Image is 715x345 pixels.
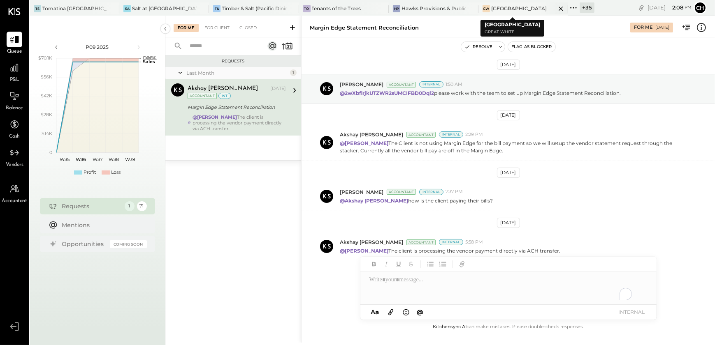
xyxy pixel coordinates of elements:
[340,81,383,88] span: [PERSON_NAME]
[340,247,560,254] p: The client is processing the vendor payment directly via ACH transfer.
[310,24,419,32] div: Margin Edge Statement Reconciliation
[694,1,707,14] button: Ch
[0,60,28,84] a: P&L
[508,42,555,52] button: Flag as Blocker
[2,198,27,205] span: Accountant
[387,189,416,195] div: Accountant
[137,201,147,211] div: 71
[425,259,436,269] button: Unordered List
[62,240,106,248] div: Opportunities
[188,85,258,93] div: Akshay [PERSON_NAME]
[193,114,286,131] div: The client is processing the vendor payment directly via ACH transfer.
[63,44,132,51] div: P09 2025
[0,88,28,112] a: Balance
[93,156,102,162] text: W37
[109,156,119,162] text: W38
[340,90,621,97] p: please work with the team to set up Margin Edge Statement Reconciliation.
[0,32,28,55] a: Queue
[6,161,23,169] span: Vendors
[38,55,52,61] text: $70.1K
[437,259,448,269] button: Ordered List
[7,48,22,55] span: Queue
[340,239,403,246] span: Akshay [PERSON_NAME]
[312,5,361,12] div: Tenants of the Trees
[446,189,463,195] span: 7:37 PM
[143,59,155,64] text: Sales
[340,189,383,195] span: [PERSON_NAME]
[125,156,135,162] text: W39
[41,93,52,99] text: $42K
[414,307,426,317] button: @
[340,131,403,138] span: Akshay [PERSON_NAME]
[290,69,297,76] div: 1
[62,202,121,210] div: Requests
[580,2,594,13] div: + 35
[340,140,690,154] p: The Client is not using Margin Edge for the bill payment so we will setup the vendor statement re...
[42,131,52,136] text: $14K
[369,259,379,269] button: Bold
[419,189,443,195] div: Internal
[491,5,547,12] div: [GEOGRAPHIC_DATA]
[465,131,483,138] span: 2:29 PM
[84,169,96,176] div: Profit
[188,103,283,111] div: Margin Edge Statement Reconciliation
[497,168,520,178] div: [DATE]
[360,271,657,304] div: To enrich screen reader interactions, please activate Accessibility in Grammarly extension settings
[132,5,197,12] div: Salt at [GEOGRAPHIC_DATA]
[381,259,392,269] button: Italic
[169,58,297,64] div: Requests
[0,181,28,205] a: Accountant
[110,240,147,248] div: Coming Soon
[143,55,156,61] text: OPEX
[62,221,143,229] div: Mentions
[340,140,388,146] strong: @[PERSON_NAME]
[497,60,520,70] div: [DATE]
[41,112,52,117] text: $28K
[49,149,52,155] text: 0
[485,21,540,28] b: [GEOGRAPHIC_DATA]
[270,85,286,92] div: [DATE]
[419,81,443,87] div: Internal
[235,24,261,32] div: Closed
[6,105,23,112] span: Balance
[417,308,423,316] span: @
[125,201,135,211] div: 1
[634,24,652,31] div: For Me
[213,5,221,12] div: T&
[402,5,466,12] div: Hawks Provisions & Public House
[174,24,199,32] div: For Me
[406,239,436,245] div: Accountant
[461,42,496,52] button: Resolve
[340,197,493,204] p: how is the client paying their bills?
[222,5,286,12] div: Timber & Salt (Pacific Dining CA1 LLC)
[387,82,416,87] div: Accountant
[483,5,490,12] div: GW
[406,259,416,269] button: Strikethrough
[406,132,436,138] div: Accountant
[0,117,28,140] a: Cash
[497,110,520,120] div: [DATE]
[393,259,404,269] button: Underline
[123,5,131,12] div: Sa
[465,239,483,246] span: 5:58 PM
[615,306,648,317] button: INTERNAL
[188,93,217,99] div: Accountant
[375,308,379,316] span: a
[42,5,107,12] div: Tomatina [GEOGRAPHIC_DATA]
[9,133,20,140] span: Cash
[457,259,467,269] button: Add URL
[60,156,70,162] text: W35
[439,239,463,245] div: Internal
[340,198,408,204] strong: @Akshay [PERSON_NAME]
[34,5,41,12] div: TS
[340,90,434,96] strong: @2wXbflrjkUTZWR2sUMCIFBD0Dql2
[637,3,645,12] div: copy link
[485,29,540,36] p: Great White
[497,218,520,228] div: [DATE]
[10,76,19,84] span: P&L
[648,4,692,11] div: [DATE]
[393,5,400,12] div: HP
[193,114,237,120] strong: @[PERSON_NAME]
[41,74,52,80] text: $56K
[340,248,388,254] strong: @[PERSON_NAME]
